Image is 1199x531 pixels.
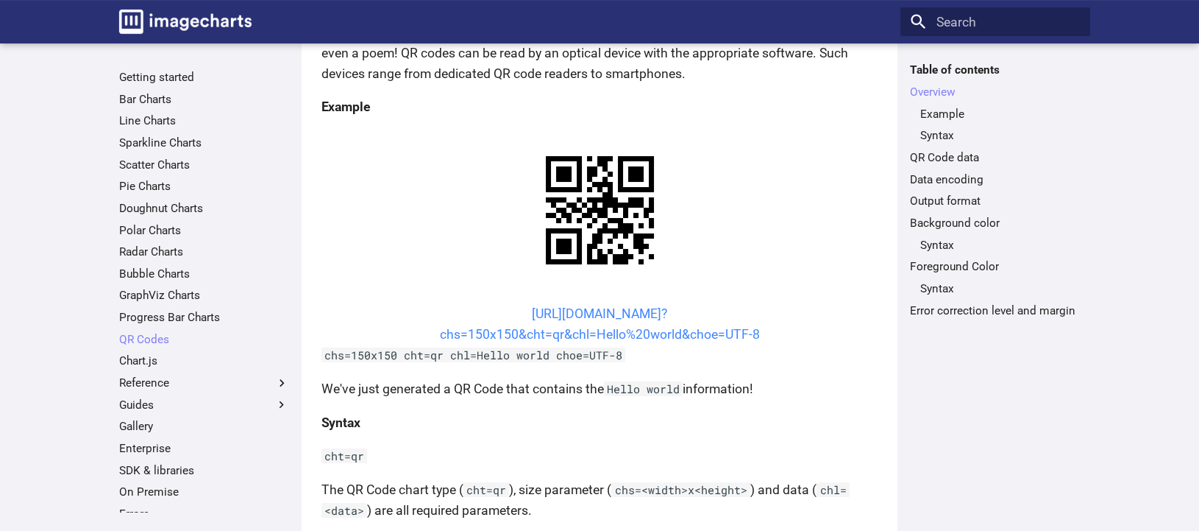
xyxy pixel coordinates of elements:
[119,158,289,172] a: Scatter Charts
[321,412,878,433] h4: Syntax
[119,507,289,521] a: Errors
[910,303,1080,317] a: Error correction level and margin
[119,245,289,259] a: Radar Charts
[119,310,289,325] a: Progress Bar Charts
[119,288,289,303] a: GraphViz Charts
[920,281,1081,296] a: Syntax
[910,238,1080,253] nav: Background color
[910,85,1080,99] a: Overview
[321,348,626,362] code: chs=150x150 cht=qr chl=Hello world choe=UTF-8
[321,379,878,399] p: We've just generated a QR Code that contains the information!
[900,7,1089,37] input: Search
[920,238,1081,253] a: Syntax
[900,63,1089,77] label: Table of contents
[900,63,1089,317] nav: Table of contents
[119,92,289,107] a: Bar Charts
[520,130,680,290] img: chart
[119,70,289,85] a: Getting started
[604,381,683,396] code: Hello world
[119,485,289,499] a: On Premise
[910,150,1080,165] a: QR Code data
[321,449,368,463] code: cht=qr
[119,201,289,216] a: Doughnut Charts
[920,107,1081,122] a: Example
[119,376,289,390] label: Reference
[910,281,1080,296] nav: Foreground Color
[119,419,289,434] a: Gallery
[119,179,289,194] a: Pie Charts
[113,3,258,40] a: Image-Charts documentation
[119,267,289,281] a: Bubble Charts
[119,354,289,368] a: Chart.js
[119,398,289,412] label: Guides
[910,259,1080,274] a: Foreground Color
[611,482,750,497] code: chs=<width>x<height>
[119,113,289,128] a: Line Charts
[119,10,252,34] img: logo
[119,136,289,150] a: Sparkline Charts
[910,216,1080,231] a: Background color
[321,479,878,521] p: The QR Code chart type ( ), size parameter ( ) and data ( ) are all required parameters.
[119,441,289,456] a: Enterprise
[910,107,1080,144] nav: Overview
[920,128,1081,143] a: Syntax
[910,172,1080,187] a: Data encoding
[321,96,878,117] h4: Example
[463,482,510,497] code: cht=qr
[119,332,289,347] a: QR Codes
[119,463,289,478] a: SDK & libraries
[440,306,760,342] a: [URL][DOMAIN_NAME]?chs=150x150&cht=qr&chl=Hello%20world&choe=UTF-8
[910,194,1080,208] a: Output format
[119,223,289,238] a: Polar Charts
